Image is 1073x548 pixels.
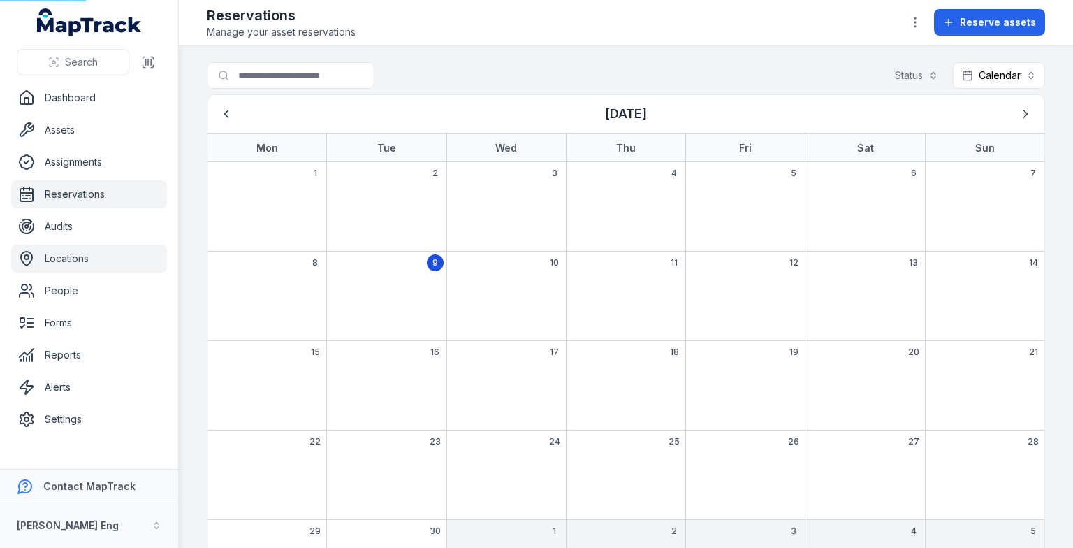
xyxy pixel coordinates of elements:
a: Forms [11,309,167,337]
span: 14 [1029,257,1038,268]
strong: Tue [377,142,396,154]
span: 22 [309,436,321,447]
span: 30 [430,526,441,537]
a: Reports [11,341,167,369]
a: Assets [11,116,167,144]
span: 23 [430,436,441,447]
span: 2 [432,168,438,179]
strong: Thu [616,142,636,154]
button: Reserve assets [934,9,1045,36]
span: 18 [670,347,679,358]
strong: Sun [975,142,995,154]
span: 9 [432,257,438,268]
span: 8 [312,257,318,268]
span: Manage your asset reservations [207,25,356,39]
span: 19 [789,347,798,358]
a: MapTrack [37,8,142,36]
button: Status [886,62,947,89]
strong: [PERSON_NAME] Eng [17,519,119,531]
strong: Fri [739,142,752,154]
strong: Wed [495,142,517,154]
span: 4 [911,526,917,537]
span: 21 [1029,347,1038,358]
span: 12 [789,257,798,268]
button: Previous [213,101,240,127]
span: 6 [911,168,917,179]
span: 29 [309,526,321,537]
span: 25 [669,436,680,447]
button: Next [1012,101,1039,127]
strong: Sat [857,142,874,154]
span: 16 [430,347,439,358]
a: People [11,277,167,305]
a: Locations [11,245,167,273]
a: Dashboard [11,84,167,112]
span: 17 [550,347,559,358]
span: 24 [549,436,560,447]
span: 1 [553,526,556,537]
span: 20 [908,347,919,358]
a: Reservations [11,180,167,208]
span: 7 [1030,168,1036,179]
button: Search [17,49,129,75]
span: 1 [314,168,317,179]
span: 2 [671,526,677,537]
span: 4 [671,168,677,179]
span: 13 [909,257,918,268]
strong: Mon [256,142,278,154]
a: Assignments [11,148,167,176]
span: 5 [791,168,796,179]
span: Reserve assets [960,15,1036,29]
span: 28 [1028,436,1039,447]
button: Calendar [953,62,1045,89]
h2: Reservations [207,6,356,25]
span: 5 [1030,526,1036,537]
span: 15 [311,347,320,358]
span: 11 [671,257,678,268]
strong: Contact MapTrack [43,480,136,492]
span: Search [65,55,98,69]
a: Settings [11,405,167,433]
span: 10 [550,257,559,268]
span: 3 [552,168,557,179]
h3: [DATE] [605,104,647,124]
span: 3 [791,526,796,537]
a: Audits [11,212,167,240]
span: 26 [788,436,799,447]
a: Alerts [11,373,167,401]
span: 27 [908,436,919,447]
